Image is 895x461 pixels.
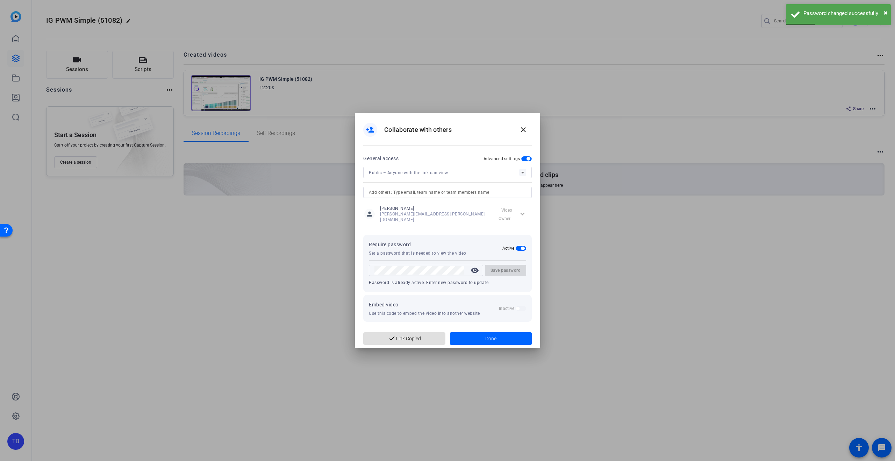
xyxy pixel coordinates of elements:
mat-icon: visibility [466,266,483,275]
input: Add others: Type email, team name or team members name [369,188,526,197]
h1: Collaborate with others [384,126,452,134]
span: Done [485,335,496,342]
mat-icon: close [519,126,528,134]
h2: General access [363,154,399,163]
span: Public – Anyone with the link can view [369,170,448,175]
h2: Embed video [369,300,399,309]
button: Close [884,7,888,18]
span: Link Copied [369,332,440,345]
p: Use this code to embed the video into another website [369,311,480,316]
span: [PERSON_NAME] [380,206,493,211]
mat-icon: done [388,335,396,343]
h2: Active [502,246,515,251]
h2: Advanced settings [484,156,520,162]
h2: Require password [369,240,466,249]
p: Set a password that is needed to view the video [369,250,466,256]
mat-icon: person [364,209,375,219]
mat-icon: person_add [366,126,374,134]
span: × [884,8,888,17]
div: Password changed successfully [803,9,886,17]
button: Link Copied [363,332,445,345]
span: [PERSON_NAME][EMAIL_ADDRESS][PERSON_NAME][DOMAIN_NAME] [380,211,493,222]
h2: Inactive [499,306,514,311]
button: Done [450,332,532,345]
